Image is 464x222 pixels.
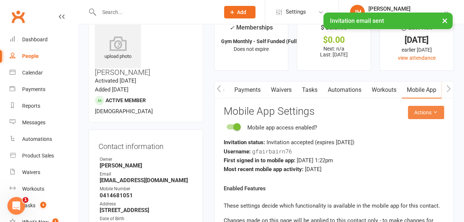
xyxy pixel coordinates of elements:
div: Dashboard [22,37,48,42]
div: [DATE] [386,36,447,44]
strong: First signed in to mobile app: [224,157,295,164]
strong: 0414681051 [100,192,193,199]
div: [PERSON_NAME] [368,6,443,12]
span: gfairbairn76 [252,148,292,155]
div: Product Sales [22,153,54,159]
div: Invitation accepted [224,138,444,147]
a: Workouts [10,181,78,197]
p: These settings decide which functionality is available in the mobile app for this contact. [224,201,444,210]
div: Invitation email sent [323,13,453,29]
span: 4 [40,202,46,208]
button: × [438,13,451,28]
button: Add [224,6,255,18]
div: [DATE] 1:22pm [224,156,444,165]
a: Reports [10,98,78,114]
strong: Username: [224,148,251,155]
a: view attendance [398,55,435,61]
span: [DATE] [305,166,322,173]
h3: Contact information [99,139,193,150]
a: Dashboard [10,31,78,48]
a: Workouts [367,81,402,98]
a: Payments [10,81,78,98]
div: JH [350,5,365,20]
div: Workouts [22,186,44,192]
div: $0.00 [304,36,364,44]
a: Product Sales [10,148,78,164]
a: Messages [10,114,78,131]
strong: Most recent mobile app activity: [224,166,303,173]
span: (expires [DATE] ) [315,139,354,146]
a: Automations [10,131,78,148]
div: Mobile Number [100,185,193,192]
div: People [22,53,39,59]
div: upload photo [95,36,141,60]
p: Next: n/a Last: [DATE] [304,46,364,58]
div: Waivers [22,169,40,175]
strong: [STREET_ADDRESS] [100,207,193,214]
time: Activated [DATE] [95,77,136,84]
strong: Invitation status: [224,139,265,146]
strong: [PERSON_NAME] [100,162,193,169]
a: Waivers [10,164,78,181]
span: Settings [286,4,306,20]
span: 1 [23,197,28,203]
div: Payments [22,86,45,92]
div: Uniting Seniors [PERSON_NAME] [368,12,443,19]
a: Tasks 4 [10,197,78,214]
a: Waivers [266,81,297,98]
div: Address [100,201,193,208]
span: Add [237,9,246,15]
button: Actions [408,106,444,119]
div: Calendar [22,70,43,76]
time: Added [DATE] [95,86,128,93]
a: Calendar [10,65,78,81]
a: Tasks [297,81,323,98]
h3: Mobile App Settings [224,106,444,117]
div: Owner [100,156,193,163]
div: Reports [22,103,40,109]
a: Automations [323,81,367,98]
div: Automations [22,136,52,142]
label: Enabled Features [224,184,266,193]
strong: Gym Monthly - Self Funded (Full) [221,38,299,44]
a: People [10,48,78,65]
h3: [PERSON_NAME] [95,22,197,76]
div: Email [100,171,193,178]
a: Mobile App [402,81,441,98]
input: Search... [97,7,214,17]
div: earlier [DATE] [386,46,447,54]
a: Payments [229,81,266,98]
div: Mobile app access enabled? [247,123,317,132]
span: Active member [106,97,146,103]
div: Messages [22,119,45,125]
div: Tasks [22,202,35,208]
span: Does not expire [234,46,269,52]
span: [DEMOGRAPHIC_DATA] [95,108,153,115]
strong: [EMAIL_ADDRESS][DOMAIN_NAME] [100,177,193,184]
iframe: Intercom live chat [7,197,25,215]
a: Clubworx [9,7,27,26]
